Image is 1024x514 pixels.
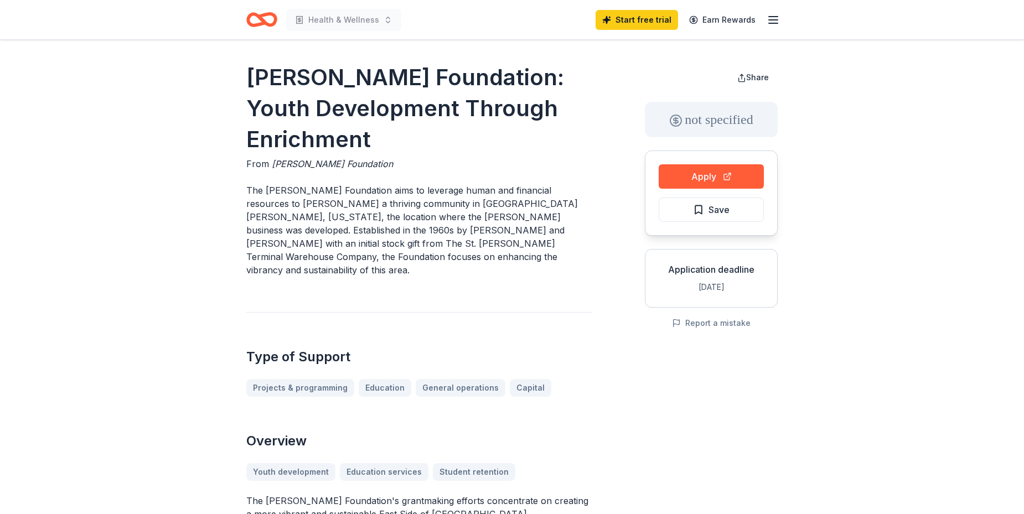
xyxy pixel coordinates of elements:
[708,203,730,217] span: Save
[746,72,769,82] span: Share
[246,379,354,397] a: Projects & programming
[659,164,764,189] button: Apply
[246,348,592,366] h2: Type of Support
[246,432,592,450] h2: Overview
[246,7,277,33] a: Home
[728,66,778,89] button: Share
[246,184,592,277] p: The [PERSON_NAME] Foundation aims to leverage human and financial resources to [PERSON_NAME] a th...
[286,9,401,31] button: Health & Wellness
[308,13,379,27] span: Health & Wellness
[272,158,393,169] span: [PERSON_NAME] Foundation
[654,281,768,294] div: [DATE]
[359,379,411,397] a: Education
[682,10,762,30] a: Earn Rewards
[596,10,678,30] a: Start free trial
[246,157,592,170] div: From
[672,316,751,330] button: Report a mistake
[416,379,505,397] a: General operations
[510,379,551,397] a: Capital
[645,102,778,137] div: not specified
[659,198,764,222] button: Save
[654,263,768,276] div: Application deadline
[246,62,592,155] h1: [PERSON_NAME] Foundation: Youth Development Through Enrichment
